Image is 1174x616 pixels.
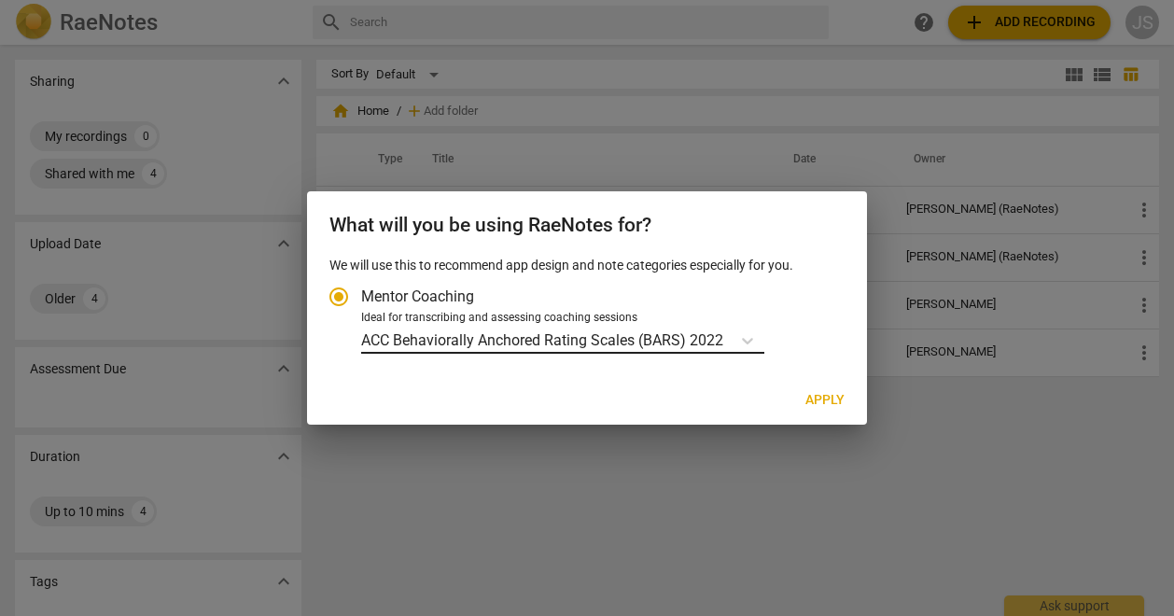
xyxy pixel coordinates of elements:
[805,391,845,410] span: Apply
[361,310,839,327] div: Ideal for transcribing and assessing coaching sessions
[329,274,845,354] div: Account type
[361,329,723,351] p: ACC Behaviorally Anchored Rating Scales (BARS) 2022
[790,384,860,417] button: Apply
[329,214,845,237] h2: What will you be using RaeNotes for?
[361,286,474,307] span: Mentor Coaching
[329,256,845,275] p: We will use this to recommend app design and note categories especially for you.
[725,331,729,349] input: Ideal for transcribing and assessing coaching sessionsACC Behaviorally Anchored Rating Scales (BA...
